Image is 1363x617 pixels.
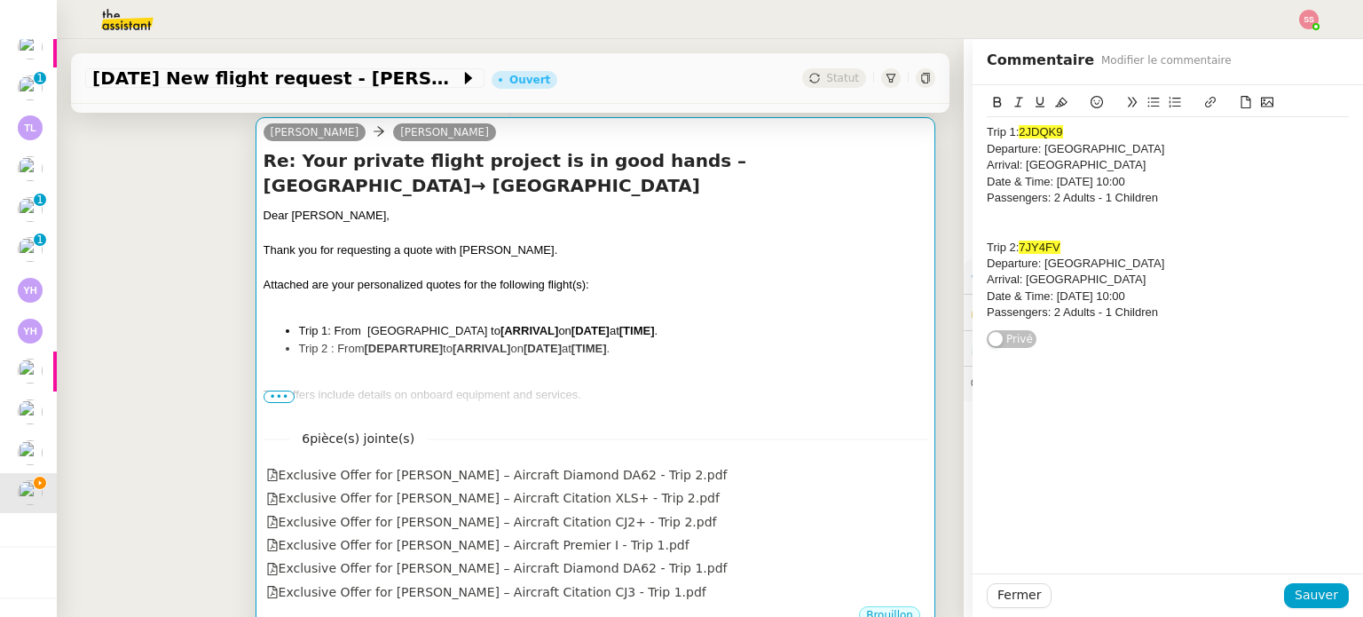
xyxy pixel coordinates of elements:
[1299,10,1319,29] img: svg
[18,115,43,140] img: svg
[1019,125,1062,138] span: 2JDQK9
[997,585,1041,605] span: Fermer
[18,319,43,344] img: svg
[987,289,1349,305] div: Date & Time: [DATE] 10:00
[299,322,927,340] li: Trip 1: From [GEOGRAPHIC_DATA] to on at .
[987,174,1349,190] div: Date & Time: [DATE] 10:00
[971,302,1086,322] span: 🔐
[264,148,927,198] h4: Re: Your private flight project is in good hands – [GEOGRAPHIC_DATA]→ [GEOGRAPHIC_DATA]
[36,72,43,88] p: 1
[971,376,1116,391] span: 💬
[964,259,1363,294] div: ⚙️Procédures
[18,440,43,465] img: users%2F1PNv5soDtMeKgnH5onPMHqwjzQn1%2Favatar%2Fd0f44614-3c2d-49b8-95e9-0356969fcfd1
[987,124,1349,140] div: Trip 1:
[18,237,43,262] img: users%2FW4OQjB9BRtYK2an7yusO0WsYLsD3%2Favatar%2F28027066-518b-424c-8476-65f2e549ac29
[1284,583,1349,608] button: Sauver
[987,583,1052,608] button: Fermer
[36,194,43,210] p: 1
[18,75,43,100] img: users%2FSoHiyPZ6lTh48rkksBJmVXB4Fxh1%2Favatar%2F784cdfc3-6442-45b8-8ed3-42f1cc9271a4
[987,141,1349,157] div: Departure: [GEOGRAPHIC_DATA]
[34,194,46,206] nz-badge-sup: 1
[18,35,43,59] img: users%2FAXgjBsdPtrYuxuZvIJjRexEdqnq2%2Favatar%2F1599931753966.jpeg
[310,431,414,446] span: pièce(s) jointe(s)
[1101,51,1232,69] span: Modifier le commentaire
[987,272,1349,288] div: Arrival: [GEOGRAPHIC_DATA]
[500,324,558,337] strong: [ARRIVAL]
[987,305,1349,320] div: Passengers: 2 Adults - 1 Children
[826,72,859,84] span: Statut
[987,330,1036,348] button: Privé
[266,465,728,486] div: Exclusive Offer for [PERSON_NAME] – Aircraft Diamond DA62 - Trip 2.pdf
[264,278,589,291] span: Attached are your personalized quotes for the following flight(s):
[1006,330,1033,348] span: Privé
[524,342,562,355] strong: [DATE]
[299,340,927,358] li: Trip 2 : From to on at .
[264,124,366,140] a: [PERSON_NAME]
[1019,241,1060,254] span: 7JY4FV
[987,256,1349,272] div: Departure: [GEOGRAPHIC_DATA]
[18,278,43,303] img: svg
[18,359,43,384] img: users%2FXPWOVq8PDVf5nBVhDcXguS2COHE3%2Favatar%2F3f89dc26-16aa-490f-9632-b2fdcfc735a1
[289,429,427,449] span: 6
[971,266,1063,287] span: ⚙️
[365,342,444,355] strong: [DEPARTURE]
[34,72,46,84] nz-badge-sup: 1
[266,582,706,603] div: Exclusive Offer for [PERSON_NAME] – Aircraft Citation CJ3 - Trip 1.pdf
[18,197,43,222] img: users%2FCk7ZD5ubFNWivK6gJdIkoi2SB5d2%2Favatar%2F3f84dbb7-4157-4842-a987-fca65a8b7a9a
[453,342,510,355] strong: [ARRIVAL]
[264,243,558,257] span: Thank you for requesting a quote with [PERSON_NAME].
[964,367,1363,401] div: 💬Commentaires 4
[964,331,1363,366] div: ⏲️Tâches 33:15
[266,558,728,579] div: Exclusive Offer for [PERSON_NAME] – Aircraft Diamond DA62 - Trip 1.pdf
[264,388,581,401] span: The offers include details on onboard equipment and services.
[509,75,550,85] div: Ouvert
[971,341,1100,355] span: ⏲️
[987,48,1094,73] span: Commentaire
[34,233,46,246] nz-badge-sup: 1
[266,535,689,556] div: Exclusive Offer for [PERSON_NAME] – Aircraft Premier I - Trip 1.pdf
[571,342,607,355] strong: [TIME]
[264,207,927,225] div: Dear [PERSON_NAME],
[18,399,43,424] img: users%2FW4OQjB9BRtYK2an7yusO0WsYLsD3%2Favatar%2F28027066-518b-424c-8476-65f2e549ac29
[571,324,610,337] strong: [DATE]
[18,480,43,505] img: users%2FC9SBsJ0duuaSgpQFj5LgoEX8n0o2%2Favatar%2Fec9d51b8-9413-4189-adfb-7be4d8c96a3c
[18,156,43,181] img: users%2FW4OQjB9BRtYK2an7yusO0WsYLsD3%2Favatar%2F28027066-518b-424c-8476-65f2e549ac29
[987,190,1349,206] div: Passengers: 2 Adults - 1 Children
[36,233,43,249] p: 1
[266,488,720,509] div: Exclusive Offer for [PERSON_NAME] – Aircraft Citation XLS+ - Trip 2.pdf
[92,69,460,87] span: [DATE] New flight request - [PERSON_NAME]
[619,324,655,337] strong: [TIME]
[964,295,1363,329] div: 🔐Données client
[266,512,717,533] div: Exclusive Offer for [PERSON_NAME] – Aircraft Citation CJ2+ - Trip 2.pdf
[1295,585,1338,605] span: Sauver
[987,240,1349,256] div: Trip 2:
[264,391,295,403] span: •••
[393,124,496,140] a: [PERSON_NAME]
[987,157,1349,173] div: Arrival: [GEOGRAPHIC_DATA]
